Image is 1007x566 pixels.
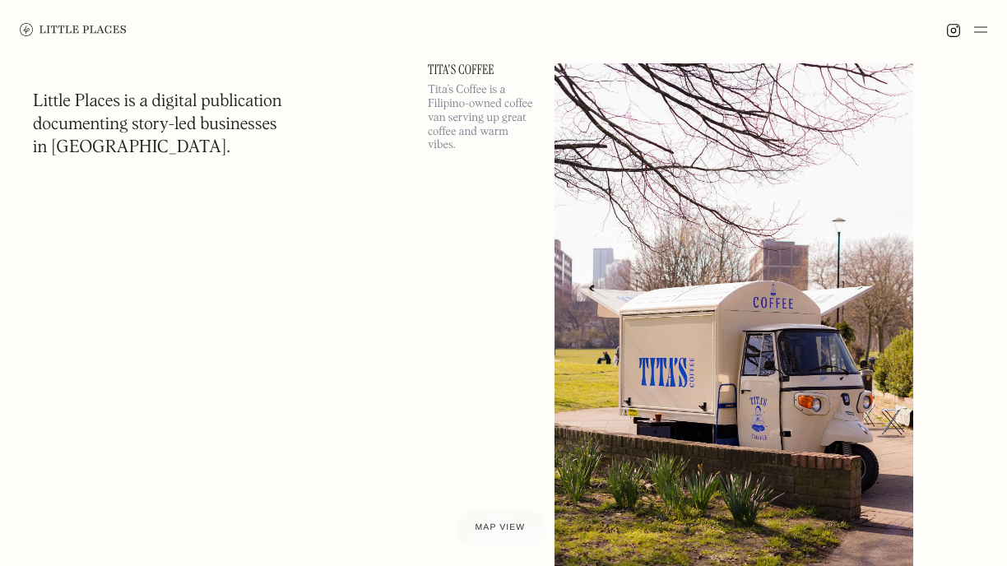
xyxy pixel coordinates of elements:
span: Map view [475,523,525,533]
a: Tita's Coffee [428,63,535,77]
a: Map view [454,509,545,547]
p: Tita’s Coffee is a Filipino-owned coffee van serving up great coffee and warm vibes. [428,83,535,152]
h1: Little Places is a digital publication documenting story-led businesses in [GEOGRAPHIC_DATA]. [33,90,282,160]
